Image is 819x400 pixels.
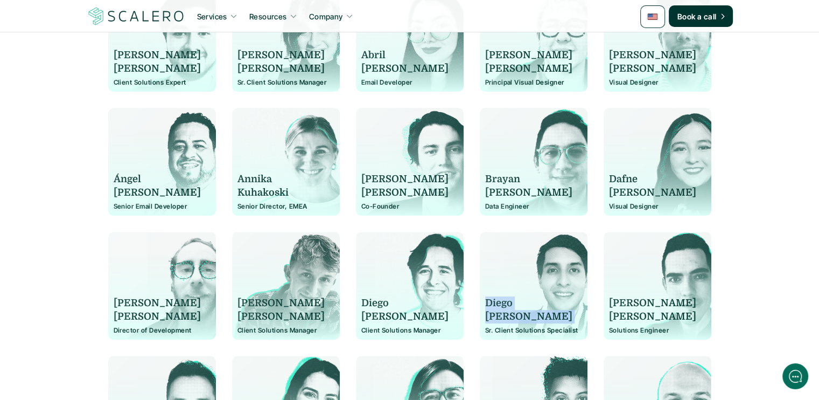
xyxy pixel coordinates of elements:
[69,77,129,85] span: New conversation
[114,49,201,62] p: [PERSON_NAME]
[485,49,572,62] p: [PERSON_NAME]
[361,186,449,199] p: [PERSON_NAME]
[361,327,458,334] p: Client Solutions Manager
[114,62,201,75] p: [PERSON_NAME]
[114,203,211,210] p: Senior Email Developer
[485,186,572,199] p: [PERSON_NAME]
[237,310,325,323] p: [PERSON_NAME]
[609,79,706,86] p: Visual Designer
[609,186,696,199] p: [PERSON_NAME]
[609,62,696,75] p: [PERSON_NAME]
[237,186,325,199] p: Kuhakoski
[361,203,458,210] p: Co-Founder
[485,79,582,86] p: Principal Visual Designer
[361,296,449,310] p: Diego
[361,79,458,86] p: Email Developer
[87,6,186,26] img: Scalero company logotype
[609,310,696,323] p: [PERSON_NAME]
[114,296,201,310] p: [PERSON_NAME]
[669,5,733,27] a: Book a call
[114,327,211,334] p: Director of Development
[237,296,325,310] p: [PERSON_NAME]
[609,296,696,310] p: [PERSON_NAME]
[609,203,706,210] p: Visual Designer
[485,310,572,323] p: [PERSON_NAME]
[90,330,136,337] span: We run on Gist
[609,173,696,186] p: Dafne
[249,11,287,22] p: Resources
[237,79,334,86] p: Sr. Client Solutions Manager
[782,363,808,389] iframe: gist-messenger-bubble-iframe
[114,186,201,199] p: [PERSON_NAME]
[485,62,572,75] p: [PERSON_NAME]
[485,327,582,334] p: Sr. Client Solutions Specialist
[485,203,582,210] p: Data Engineer
[361,173,449,186] p: [PERSON_NAME]
[677,11,717,22] p: Book a call
[647,11,658,22] img: 🇺🇸
[237,327,334,334] p: Client Solutions Manager
[361,62,449,75] p: [PERSON_NAME]
[237,203,334,210] p: Senior Director, EMEA
[361,49,449,62] p: Abril
[609,49,696,62] p: [PERSON_NAME]
[114,79,211,86] p: Client Solutions Expert
[237,173,325,186] p: Annika
[237,62,325,75] p: [PERSON_NAME]
[114,173,201,186] p: Ángel
[309,11,343,22] p: Company
[361,310,449,323] p: [PERSON_NAME]
[609,327,706,334] p: Solutions Engineer
[485,296,572,310] p: Diego
[237,49,325,62] p: [PERSON_NAME]
[197,11,227,22] p: Services
[9,70,207,92] button: New conversation
[485,173,572,186] p: Brayan
[114,310,201,323] p: [PERSON_NAME]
